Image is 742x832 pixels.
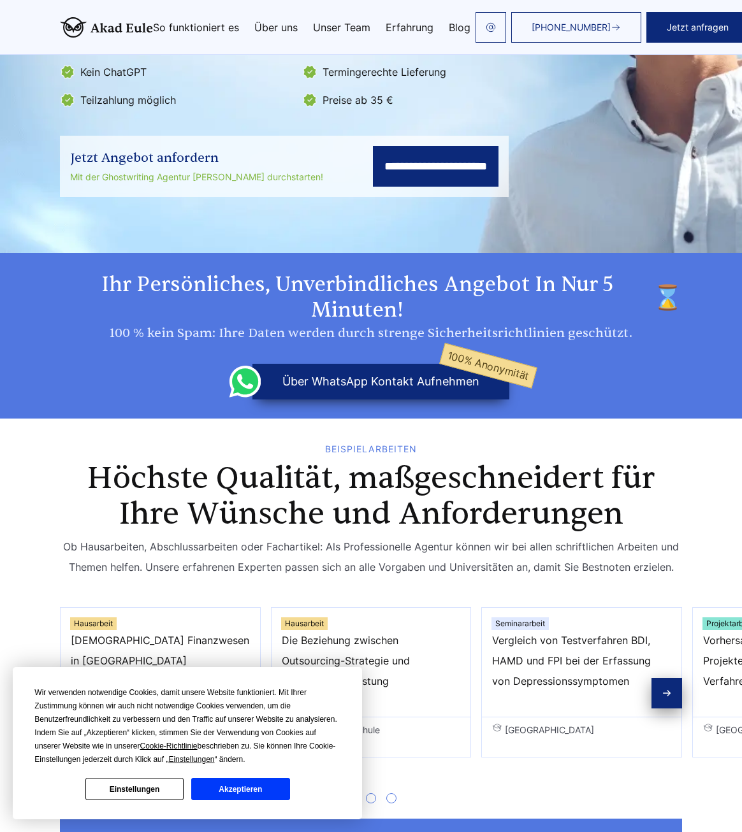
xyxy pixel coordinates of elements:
span: [PHONE_NUMBER] [532,22,611,32]
img: email [486,22,496,32]
span: Einstellungen [168,755,214,764]
span: SRH Fernhochschule [282,722,461,738]
li: Teilzahlung möglich [60,90,295,110]
div: 100 % kein Spam: Ihre Daten werden durch strenge Sicherheitsrichtlinien geschützt. [60,323,682,343]
div: BEISPIELARBEITEN [60,444,682,454]
span: [GEOGRAPHIC_DATA] [492,722,671,738]
button: Einstellungen [85,778,184,800]
a: Über uns [254,22,298,32]
div: 3 / 5 [481,607,682,757]
div: Mit der Ghostwriting Agentur [PERSON_NAME] durchstarten! [70,169,323,185]
img: time [654,272,682,323]
div: Seminararbeit [491,617,549,630]
img: logo [60,17,153,38]
span: Go to slide 3 [386,793,396,803]
li: Kein ChatGPT [60,62,295,82]
li: Preise ab 35 € [302,90,537,110]
span: Cookie-Richtlinie [140,742,198,750]
span: Vergleich von Testverfahren BDI, HAMD und FPI bei der Erfassung von Depressionssymptomen [492,630,671,691]
span: [DEMOGRAPHIC_DATA] Finanzwesen in [GEOGRAPHIC_DATA] [71,630,250,691]
h2: Höchste Qualität, maßgeschneidert für Ihre Wünsche und Anforderungen [75,461,666,532]
a: Erfahrung [386,22,433,32]
li: Termingerechte Lieferung [302,62,537,82]
a: [PHONE_NUMBER] [511,12,641,43]
div: 2 / 5 [271,607,472,757]
div: 1 / 5 [60,607,261,757]
div: Wir verwenden notwendige Cookies, damit unsere Website funktioniert. Mit Ihrer Zustimmung können ... [34,686,340,766]
a: So funktioniert es [153,22,239,32]
h2: Ihr persönliches, unverbindliches Angebot in nur 5 Minuten! [60,272,682,323]
div: Ob Hausarbeiten, Abschlussarbeiten oder Fachartikel: Als Professionelle Agentur können wir bei al... [60,536,682,577]
span: 100% Anonymität [439,343,537,389]
div: Jetzt Angebot anfordern [70,148,323,168]
div: Cookie Consent Prompt [13,667,362,819]
a: Blog [449,22,470,32]
div: Next slide [651,678,682,708]
a: Unser Team [313,22,370,32]
button: über WhatsApp Kontakt aufnehmen100% Anonymität [252,364,509,399]
button: Akzeptieren [191,778,289,800]
span: Die Beziehung zwischen Outsourcing-Strategie und Unternehmensleistung [282,630,461,691]
div: Hausarbeit [281,617,328,630]
div: Hausarbeit [70,617,117,630]
span: Go to slide 2 [366,793,376,803]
